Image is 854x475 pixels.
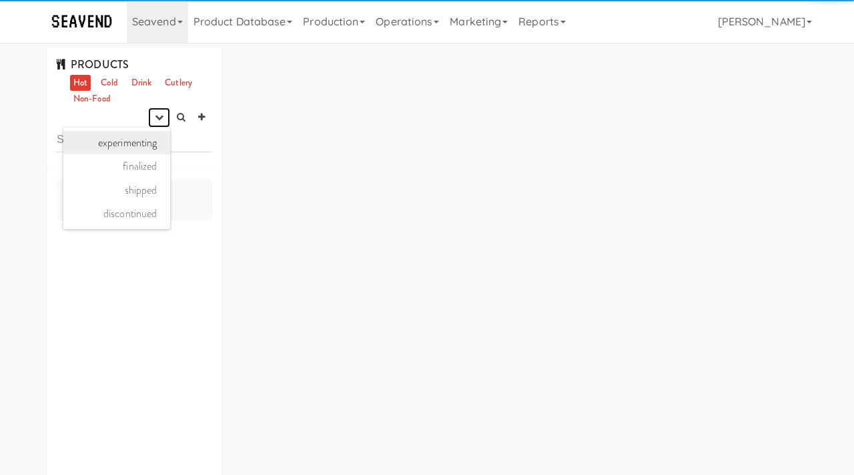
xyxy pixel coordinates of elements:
a: shipped [63,178,170,202]
a: Hot [70,75,91,92]
a: Drink [128,75,155,92]
a: Cold [97,75,121,92]
a: finalized [63,154,170,178]
input: Search dishes [57,128,212,152]
a: experimenting [63,131,170,155]
span: PRODUCTS [57,57,129,72]
a: discontinued [63,202,170,226]
a: Non-Food [70,91,114,108]
div: No dishes found [57,180,212,221]
a: Cutlery [161,75,195,92]
img: Micromart [47,10,117,33]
